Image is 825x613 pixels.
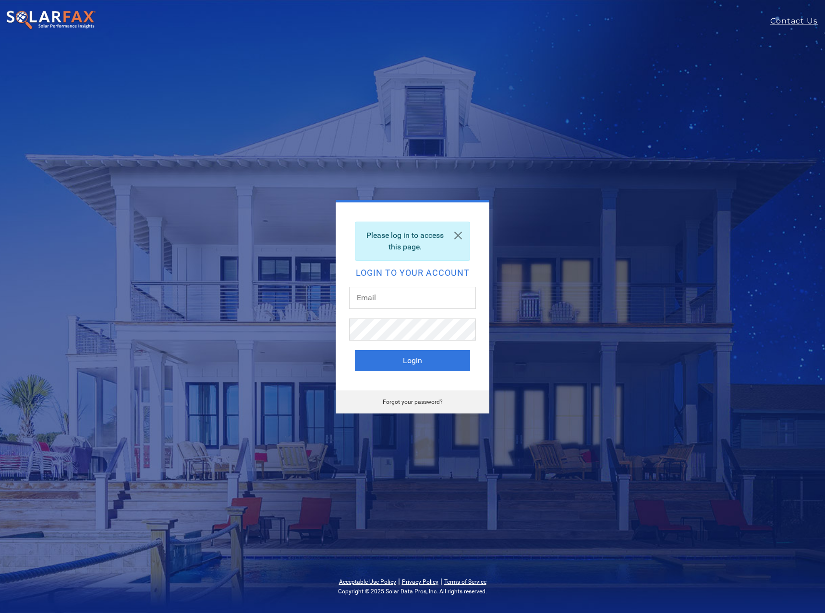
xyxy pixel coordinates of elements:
[349,287,476,309] input: Email
[355,350,470,371] button: Login
[355,222,470,261] div: Please log in to access this page.
[770,15,825,27] a: Contact Us
[398,577,400,586] span: |
[447,222,470,249] a: Close
[6,10,96,30] img: SolarFax
[339,578,396,585] a: Acceptable Use Policy
[355,269,470,277] h2: Login to your account
[402,578,438,585] a: Privacy Policy
[444,578,486,585] a: Terms of Service
[440,577,442,586] span: |
[383,399,443,405] a: Forgot your password?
